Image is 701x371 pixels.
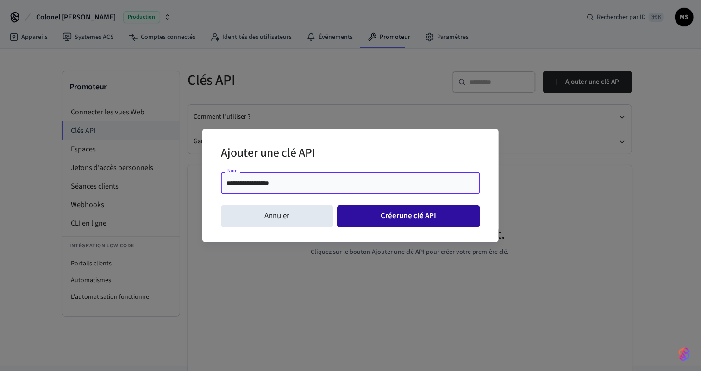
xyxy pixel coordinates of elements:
[265,210,290,221] font: Annuler
[227,168,238,175] font: Nom
[337,205,480,227] button: Créerune clé API
[679,347,690,362] img: SeamLogoGradient.69752ec5.svg
[221,205,333,227] button: Annuler
[400,210,437,221] font: une clé API
[381,210,400,221] font: Créer
[221,145,315,161] font: Ajouter une clé API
